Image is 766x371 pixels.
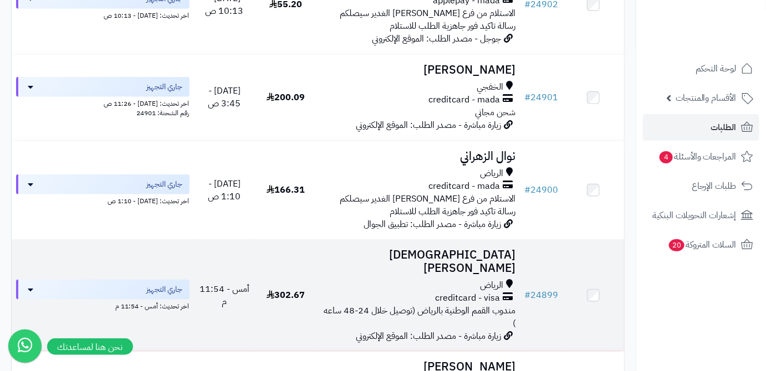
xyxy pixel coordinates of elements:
div: اخر تحديث: [DATE] - 1:10 ص [16,194,190,206]
a: السلات المتروكة20 [643,231,759,258]
span: الخفجي [477,81,504,94]
span: إشعارات التحويلات البنكية [652,208,737,223]
div: اخر تحديث: [DATE] - 10:13 ص [16,9,190,20]
a: #24900 [525,183,559,197]
span: الطلبات [711,120,737,135]
span: المراجعات والأسئلة [658,149,737,164]
span: 302.67 [267,288,305,302]
span: جاري التجهيز [147,179,183,190]
a: طلبات الإرجاع [643,173,759,199]
span: زيارة مباشرة - مصدر الطلب: تطبيق الجوال [364,218,502,231]
span: creditcard - mada [429,94,501,106]
span: [DATE] - 1:10 ص [208,177,241,203]
span: جوجل - مصدر الطلب: الموقع الإلكتروني [372,32,502,45]
span: # [525,183,531,197]
span: الرياض [481,279,504,292]
span: creditcard - mada [429,180,501,193]
span: لوحة التحكم [696,61,737,76]
span: الأقسام والمنتجات [676,90,737,106]
span: جاري التجهيز [147,284,183,295]
span: creditcard - visa [436,292,501,305]
span: جاري التجهيز [147,81,183,92]
span: الاستلام من فرع [PERSON_NAME] الغدير سيصلكم رسالة تاكيد فور جاهزية الطلب للاستلام [340,192,516,218]
span: الرياض [481,167,504,180]
span: رقم الشحنة: 24901 [137,108,190,118]
span: # [525,288,531,302]
a: #24901 [525,91,559,104]
span: # [525,91,531,104]
span: 166.31 [267,183,305,197]
h3: [PERSON_NAME] [321,64,516,76]
h3: [DEMOGRAPHIC_DATA][PERSON_NAME] [321,249,516,274]
span: طلبات الإرجاع [692,178,737,194]
span: الاستلام من فرع [PERSON_NAME] الغدير سيصلكم رسالة تاكيد فور جاهزية الطلب للاستلام [340,7,516,33]
a: #24899 [525,288,559,302]
span: أمس - 11:54 م [200,282,249,308]
span: السلات المتروكة [668,237,737,253]
span: مندوب القمم الوطنية بالرياض (توصيل خلال 24-48 ساعه ) [324,304,516,330]
a: إشعارات التحويلات البنكية [643,202,759,229]
span: زيارة مباشرة - مصدر الطلب: الموقع الإلكتروني [356,118,502,132]
h3: نوال الزهراني [321,150,516,163]
a: المراجعات والأسئلة4 [643,143,759,170]
span: 200.09 [267,91,305,104]
a: لوحة التحكم [643,55,759,82]
span: 4 [660,151,673,163]
div: اخر تحديث: [DATE] - 11:26 ص [16,97,190,109]
span: 20 [669,239,685,251]
span: شحن مجاني [476,106,516,119]
div: اخر تحديث: أمس - 11:54 م [16,300,190,311]
a: الطلبات [643,114,759,141]
span: زيارة مباشرة - مصدر الطلب: الموقع الإلكتروني [356,329,502,343]
span: [DATE] - 3:45 ص [208,84,241,110]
